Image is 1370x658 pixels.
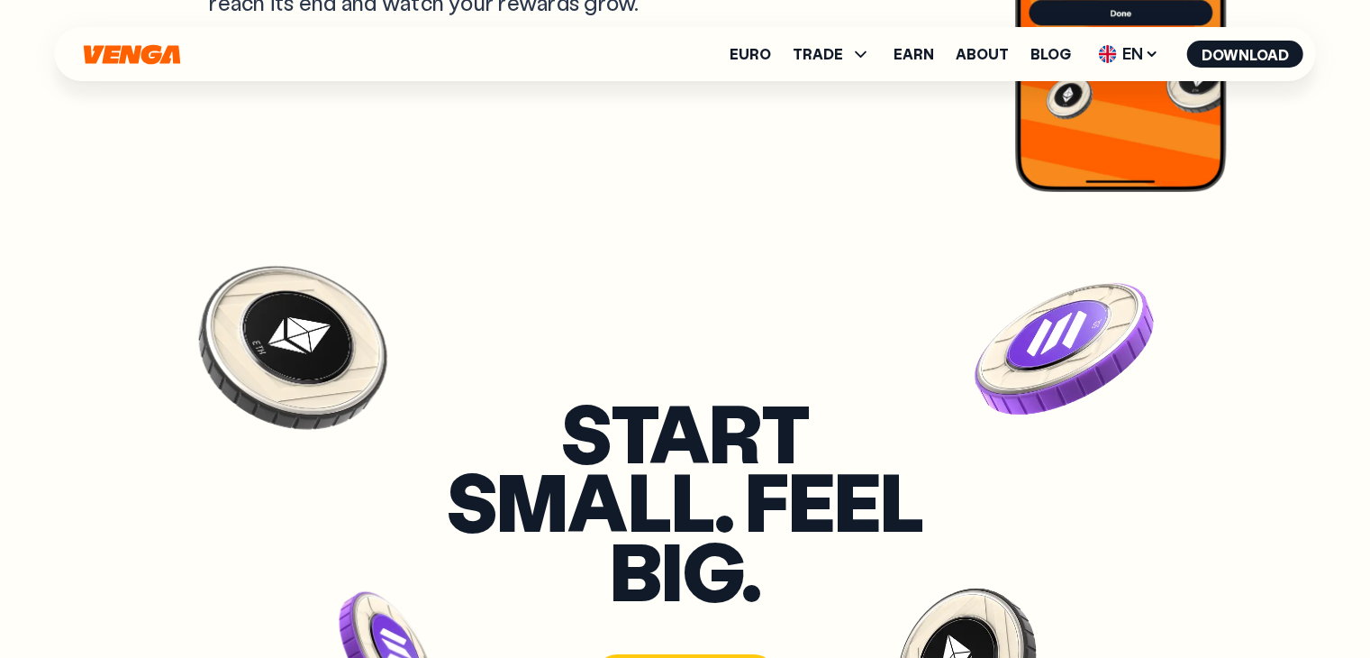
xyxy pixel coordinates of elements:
a: Earn [894,47,934,61]
svg: Home [82,44,183,65]
span: TRADE [793,47,843,61]
a: Euro [730,47,771,61]
img: Sol [950,237,1178,468]
span: TRADE [793,43,872,65]
img: flag-uk [1099,45,1117,63]
a: Blog [1030,47,1071,61]
button: Download [1187,41,1303,68]
span: EN [1093,40,1166,69]
h3: Start small. Feel big. [433,398,938,605]
a: About [956,47,1009,61]
img: Eth [159,242,427,480]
